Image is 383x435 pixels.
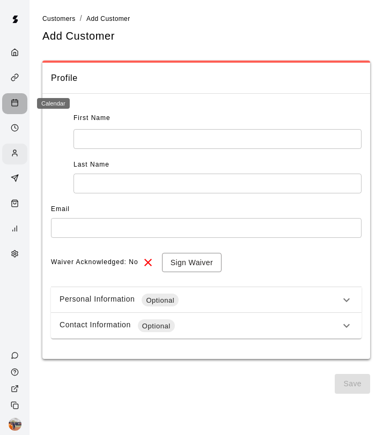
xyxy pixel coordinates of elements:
[51,287,362,313] div: Personal InformationOptional
[51,254,138,271] span: Waiver Acknowledged: No
[9,418,21,431] img: Kailee Powell
[73,161,109,168] span: Last Name
[162,253,222,273] button: Sign Waiver
[2,347,30,364] a: Contact Us
[42,13,370,25] nav: breadcrumb
[2,364,30,380] a: Visit help center
[138,321,175,332] span: Optional
[86,15,130,22] span: Add Customer
[2,380,30,397] a: View public page
[42,15,76,22] span: Customers
[37,98,70,109] div: Calendar
[42,29,115,43] h5: Add Customer
[51,313,362,339] div: Contact InformationOptional
[73,110,111,127] span: First Name
[80,13,82,24] li: /
[60,319,340,332] div: Contact Information
[42,14,76,22] a: Customers
[51,205,70,213] span: Email
[2,397,30,414] div: Copy public page link
[4,9,26,30] img: Swift logo
[142,295,179,306] span: Optional
[51,71,362,85] span: Profile
[60,294,340,306] div: Personal Information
